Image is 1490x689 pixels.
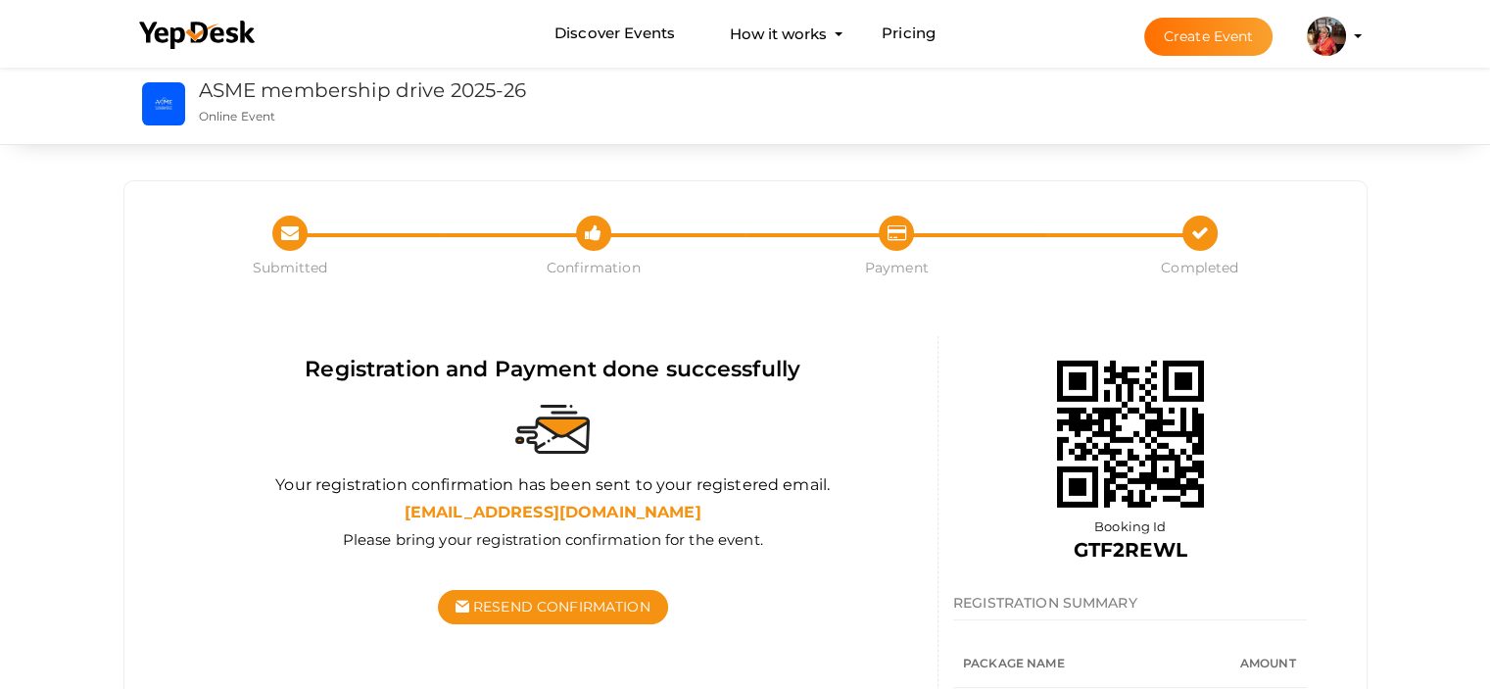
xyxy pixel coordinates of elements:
span: Booking Id [1094,518,1166,534]
button: How it works [724,16,833,52]
img: ACg8ocJzhSJrmaCnVpwtA0GgWZmzSHMKMkrco9jENieuNF1jLR6csH0=s100 [1307,17,1346,56]
label: Your registration confirmation has been sent to your registered email. [275,474,830,497]
th: Package Name [953,640,1201,688]
span: Completed [1048,258,1352,277]
a: Pricing [882,16,936,52]
span: Submitted [139,258,443,277]
span: Confirmation [442,258,745,277]
label: Please bring your registration confirmation for the event. [343,529,763,550]
span: Payment [745,258,1049,277]
a: Discover Events [554,16,675,52]
img: sent-email.svg [515,405,590,454]
a: ASME membership drive 2025-26 [199,78,527,102]
button: Create Event [1144,18,1274,56]
span: REGISTRATION SUMMARY [953,594,1137,612]
span: Resend Confirmation [473,598,650,615]
b: [EMAIL_ADDRESS][DOMAIN_NAME] [405,503,701,521]
p: Online Event [199,108,944,124]
img: TB03FAF8_small.png [142,82,185,125]
th: Amount [1201,640,1308,688]
img: 68c417fb46e0fb0001ebfa5f [1033,336,1228,532]
button: Resend Confirmation [438,590,668,624]
div: Registration and Payment done successfully [183,354,923,384]
b: GTF2REWL [1074,538,1187,562]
